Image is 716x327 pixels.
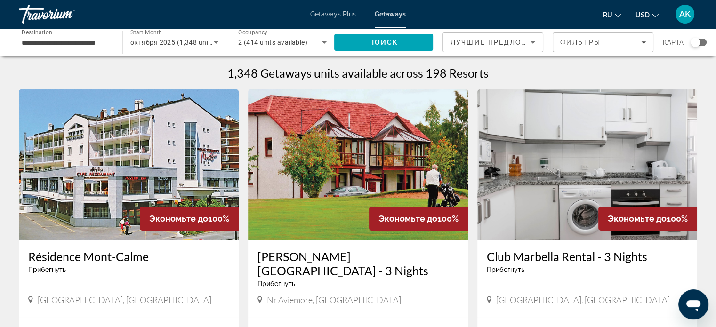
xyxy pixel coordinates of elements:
span: USD [636,11,650,19]
button: Filters [553,32,653,52]
div: 100% [598,207,697,231]
button: Change currency [636,8,659,22]
h1: 1,348 Getaways units available across 198 Resorts [227,66,489,80]
button: Search [334,34,433,51]
a: Travorium [19,2,113,26]
span: карта [663,36,684,49]
input: Select destination [22,37,110,48]
span: [GEOGRAPHIC_DATA], [GEOGRAPHIC_DATA] [38,295,211,305]
span: Лучшие предложения [451,39,551,46]
iframe: Кнопка запуска окна обмена сообщениями [678,289,708,319]
span: Экономьте до [149,214,208,223]
a: Club Marbella Rental - 3 Nights [487,249,688,263]
span: Экономьте до [378,214,437,223]
span: Occupancy [238,29,268,36]
span: Фильтры [560,39,601,46]
a: Getaways [375,10,406,18]
button: Change language [603,8,621,22]
a: Résidence Mont-Calme [28,249,229,263]
span: [GEOGRAPHIC_DATA], [GEOGRAPHIC_DATA] [496,295,670,305]
span: Start Month [130,29,162,36]
span: 2 (414 units available) [238,39,307,46]
div: 100% [369,207,468,231]
span: Прибегнуть [257,280,295,287]
a: [PERSON_NAME] [GEOGRAPHIC_DATA] - 3 Nights [257,249,459,278]
span: Экономьте до [608,214,667,223]
img: Macdonald Spey Valley - 3 Nights [248,89,468,240]
img: Résidence Mont-Calme [19,89,239,240]
a: Getaways Plus [310,10,356,18]
mat-select: Sort by [451,37,535,48]
span: Destination [22,29,52,35]
div: 100% [140,207,239,231]
img: Club Marbella Rental - 3 Nights [477,89,697,240]
span: Прибегнуть [28,266,66,273]
span: ru [603,11,612,19]
span: Поиск [369,39,399,46]
span: AK [679,9,691,19]
span: Nr Aviemore, [GEOGRAPHIC_DATA] [267,295,401,305]
span: Прибегнуть [487,266,524,273]
button: User Menu [673,4,697,24]
span: октября 2025 (1,348 units available) [130,39,246,46]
